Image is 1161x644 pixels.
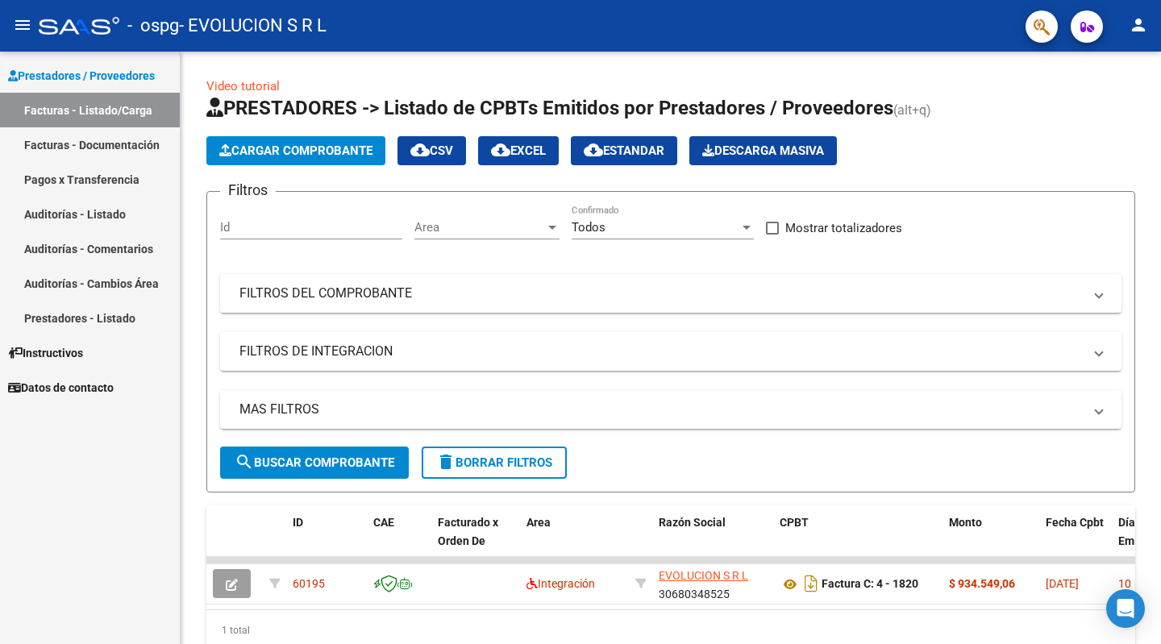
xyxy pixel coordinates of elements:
span: [DATE] [1046,577,1079,590]
span: Datos de contacto [8,379,114,397]
span: Buscar Comprobante [235,455,394,470]
mat-panel-title: MAS FILTROS [239,401,1083,418]
mat-expansion-panel-header: FILTROS DE INTEGRACION [220,332,1121,371]
span: Fecha Cpbt [1046,516,1104,529]
strong: $ 934.549,06 [949,577,1015,590]
button: CSV [397,136,466,165]
button: Cargar Comprobante [206,136,385,165]
mat-icon: menu [13,15,32,35]
datatable-header-cell: CAE [367,505,431,576]
div: 30680348525 [659,567,767,600]
span: Monto [949,516,982,529]
span: Area [414,220,545,235]
span: ID [293,516,303,529]
datatable-header-cell: Facturado x Orden De [431,505,520,576]
mat-icon: person [1129,15,1148,35]
span: PRESTADORES -> Listado de CPBTs Emitidos por Prestadores / Proveedores [206,97,893,119]
datatable-header-cell: Fecha Cpbt [1039,505,1112,576]
span: Mostrar totalizadores [785,218,902,238]
span: - ospg [127,8,179,44]
button: Descarga Masiva [689,136,837,165]
datatable-header-cell: ID [286,505,367,576]
span: Todos [572,220,605,235]
span: Cargar Comprobante [219,143,372,158]
span: 10 [1118,577,1131,590]
mat-expansion-panel-header: MAS FILTROS [220,390,1121,429]
mat-panel-title: FILTROS DEL COMPROBANTE [239,285,1083,302]
span: Instructivos [8,344,83,362]
datatable-header-cell: Monto [943,505,1039,576]
span: Area [526,516,551,529]
mat-expansion-panel-header: FILTROS DEL COMPROBANTE [220,274,1121,313]
i: Descargar documento [801,571,822,596]
a: Video tutorial [206,79,280,93]
mat-icon: cloud_download [491,140,510,160]
datatable-header-cell: Area [520,505,629,576]
mat-icon: delete [436,452,456,472]
app-download-masive: Descarga masiva de comprobantes (adjuntos) [689,136,837,165]
button: EXCEL [478,136,559,165]
span: - EVOLUCION S R L [179,8,327,44]
button: Buscar Comprobante [220,447,409,479]
span: Borrar Filtros [436,455,552,470]
span: CSV [410,143,453,158]
mat-icon: cloud_download [584,140,603,160]
button: Estandar [571,136,677,165]
span: Estandar [584,143,664,158]
span: EVOLUCION S R L [659,569,748,582]
span: Facturado x Orden De [438,516,498,547]
mat-panel-title: FILTROS DE INTEGRACION [239,343,1083,360]
span: Descarga Masiva [702,143,824,158]
span: Integración [526,577,595,590]
datatable-header-cell: Razón Social [652,505,773,576]
span: CPBT [780,516,809,529]
h3: Filtros [220,179,276,202]
span: Prestadores / Proveedores [8,67,155,85]
strong: Factura C: 4 - 1820 [822,578,918,591]
span: (alt+q) [893,102,931,118]
span: EXCEL [491,143,546,158]
mat-icon: cloud_download [410,140,430,160]
datatable-header-cell: CPBT [773,505,943,576]
div: Open Intercom Messenger [1106,589,1145,628]
mat-icon: search [235,452,254,472]
span: CAE [373,516,394,529]
span: 60195 [293,577,325,590]
button: Borrar Filtros [422,447,567,479]
span: Razón Social [659,516,726,529]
